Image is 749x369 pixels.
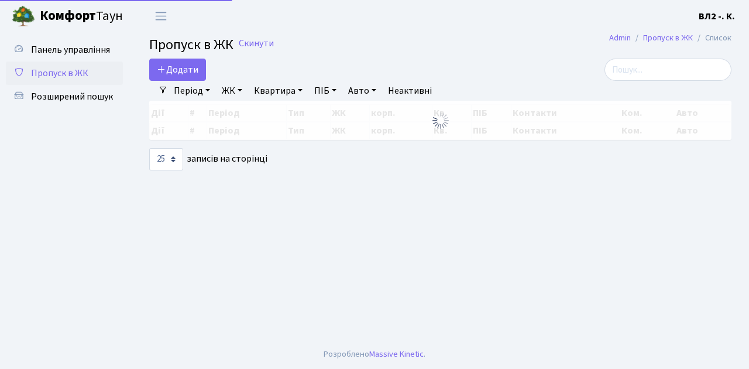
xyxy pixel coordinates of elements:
span: Розширений пошук [31,90,113,103]
a: ЖК [217,81,247,101]
a: Додати [149,59,206,81]
a: Пропуск в ЖК [6,61,123,85]
span: Таун [40,6,123,26]
a: ПІБ [310,81,341,101]
input: Пошук... [604,59,731,81]
a: Період [169,81,215,101]
nav: breadcrumb [592,26,749,50]
img: logo.png [12,5,35,28]
button: Переключити навігацію [146,6,176,26]
a: Пропуск в ЖК [643,32,693,44]
b: ВЛ2 -. К. [699,10,735,23]
select: записів на сторінці [149,148,183,170]
a: Авто [343,81,381,101]
span: Додати [157,63,198,76]
img: Обробка... [431,111,450,130]
a: Неактивні [383,81,437,101]
label: записів на сторінці [149,148,267,170]
li: Список [693,32,731,45]
a: ВЛ2 -. К. [699,9,735,23]
div: Розроблено . [324,348,425,361]
a: Скинути [239,38,274,49]
span: Пропуск в ЖК [149,35,233,55]
b: Комфорт [40,6,96,25]
span: Панель управління [31,43,110,56]
a: Панель управління [6,38,123,61]
a: Розширений пошук [6,85,123,108]
a: Квартира [249,81,307,101]
a: Massive Kinetic [369,348,424,360]
a: Admin [609,32,631,44]
span: Пропуск в ЖК [31,67,88,80]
